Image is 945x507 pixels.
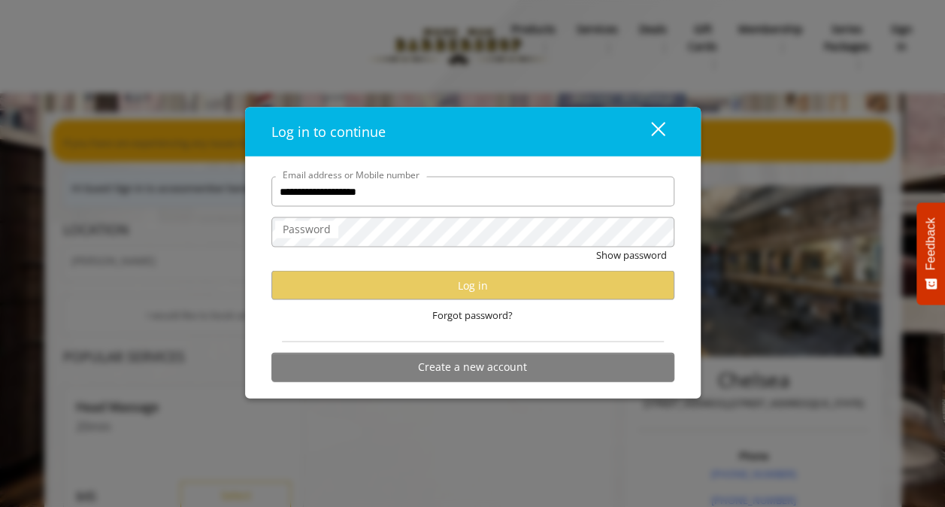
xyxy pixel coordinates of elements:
[271,123,386,141] span: Log in to continue
[271,352,674,381] button: Create a new account
[432,308,513,323] span: Forgot password?
[275,168,427,182] label: Email address or Mobile number
[271,217,674,247] input: Password
[275,221,338,238] label: Password
[916,202,945,305] button: Feedback - Show survey
[924,217,937,270] span: Feedback
[634,120,664,143] div: close dialog
[271,177,674,207] input: Email address or Mobile number
[623,117,674,147] button: close dialog
[271,271,674,300] button: Log in
[596,247,667,263] button: Show password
